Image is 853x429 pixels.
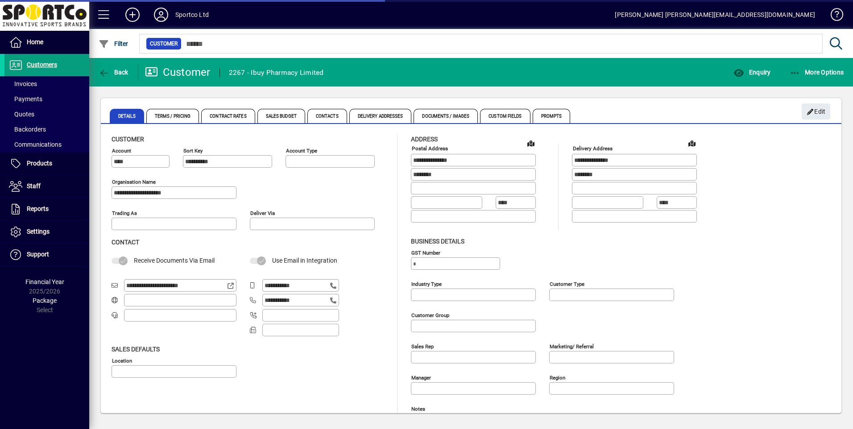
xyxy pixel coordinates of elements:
button: Add [118,7,147,23]
span: Custom Fields [480,109,530,123]
span: Details [110,109,144,123]
span: More Options [790,69,844,76]
span: Backorders [9,126,46,133]
mat-label: Sales rep [411,343,434,349]
span: Contract Rates [201,109,255,123]
span: Sales Budget [257,109,305,123]
span: Customers [27,61,57,68]
button: Enquiry [731,64,773,80]
span: Prompts [533,109,571,123]
mat-label: GST Number [411,249,440,256]
mat-label: Trading as [112,210,137,216]
span: Staff [27,182,41,190]
span: Contacts [307,109,347,123]
span: Terms / Pricing [146,109,199,123]
mat-label: Location [112,357,132,363]
mat-label: Customer type [550,280,584,287]
span: Reports [27,205,49,212]
span: Products [27,160,52,167]
div: Sportco Ltd [175,8,209,22]
mat-label: Notes [411,405,425,412]
div: Customer [145,65,211,79]
mat-label: Organisation name [112,179,156,185]
a: Quotes [4,107,89,122]
span: Sales defaults [112,346,160,353]
a: Backorders [4,122,89,137]
span: Customer [150,39,178,48]
div: [PERSON_NAME] [PERSON_NAME][EMAIL_ADDRESS][DOMAIN_NAME] [615,8,815,22]
span: Enquiry [733,69,770,76]
span: Communications [9,141,62,148]
span: Delivery Addresses [349,109,412,123]
button: Filter [96,36,131,52]
span: Package [33,297,57,304]
app-page-header-button: Back [89,64,138,80]
mat-label: Marketing/ Referral [550,343,594,349]
a: Communications [4,137,89,152]
a: View on map [685,136,699,150]
a: Support [4,243,89,266]
span: Payments [9,95,42,103]
mat-label: Manager [411,374,431,380]
a: Products [4,153,89,175]
mat-label: Industry type [411,280,442,287]
span: Support [27,251,49,258]
button: Back [96,64,131,80]
a: Payments [4,91,89,107]
a: Invoices [4,76,89,91]
a: Home [4,31,89,54]
span: Documents / Images [414,109,478,123]
mat-label: Customer group [411,312,449,318]
span: Home [27,38,43,45]
span: Customer [112,136,144,143]
a: Knowledge Base [824,2,842,31]
a: Staff [4,175,89,198]
mat-label: Sort key [183,148,203,154]
mat-label: Account [112,148,131,154]
span: Financial Year [25,278,64,285]
span: Contact [112,239,139,246]
mat-label: Region [550,374,565,380]
a: Settings [4,221,89,243]
span: Back [99,69,128,76]
a: Reports [4,198,89,220]
button: Edit [802,103,830,120]
span: Quotes [9,111,34,118]
button: More Options [787,64,846,80]
span: Address [411,136,438,143]
span: Filter [99,40,128,47]
span: Business details [411,238,464,245]
span: Invoices [9,80,37,87]
mat-label: Deliver via [250,210,275,216]
span: Receive Documents Via Email [134,257,215,264]
span: Edit [807,104,826,119]
button: Profile [147,7,175,23]
a: View on map [524,136,538,150]
mat-label: Account Type [286,148,317,154]
div: 2267 - Ibuy Pharmacy Limited [229,66,324,80]
span: Use Email in Integration [272,257,337,264]
span: Settings [27,228,50,235]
